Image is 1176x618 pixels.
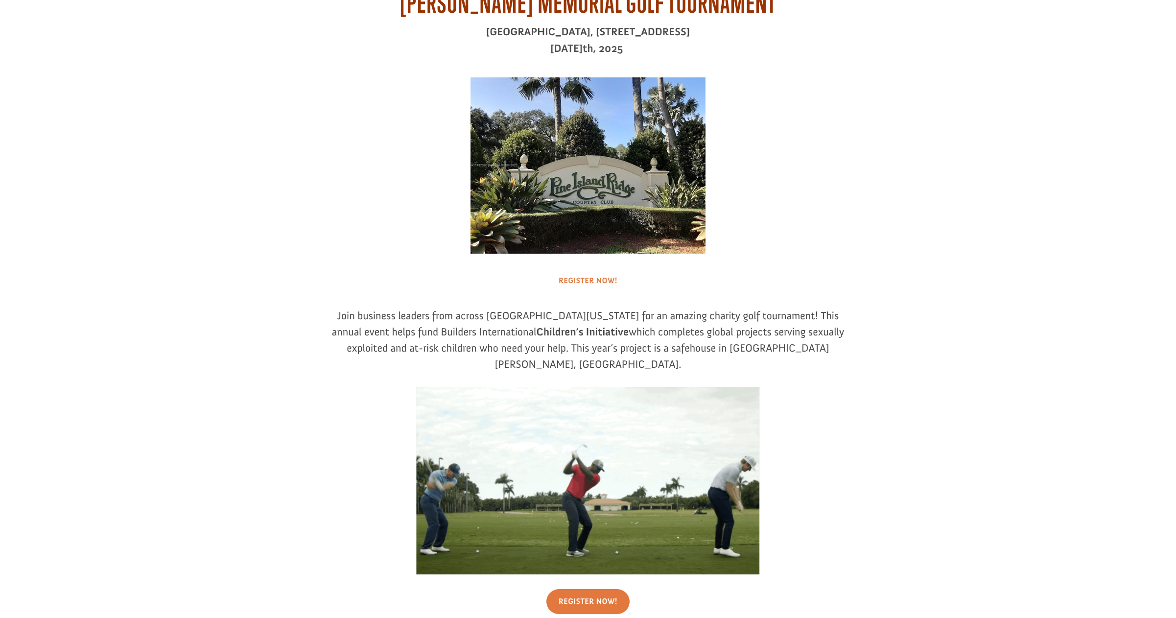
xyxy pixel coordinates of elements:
[470,77,706,254] img: 9e88c3cc2981c775ed420e79d7586c6bl-m1750256929od-w480_h360
[139,15,182,33] button: Donate
[324,24,852,40] p: [GEOGRAPHIC_DATA], [STREET_ADDRESS]
[18,10,135,29] div: [PERSON_NAME] donated $50
[332,309,839,338] span: Join business leaders from across [GEOGRAPHIC_DATA][US_STATE] for an amazing charity golf tournam...
[18,30,24,37] img: US.png
[583,42,623,55] b: th, 2025
[347,325,844,371] span: which completes global projects serving sexually exploited and at-risk children who need your hel...
[18,21,25,28] img: emoji heart
[416,387,760,574] img: Jun-17-2022 10-34-33
[550,42,583,55] b: [DATE]
[546,589,630,614] a: Register Now!
[546,268,630,293] a: Register Now!
[537,325,629,338] b: Children’s Initiative
[26,30,135,37] span: [GEOGRAPHIC_DATA] , [GEOGRAPHIC_DATA]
